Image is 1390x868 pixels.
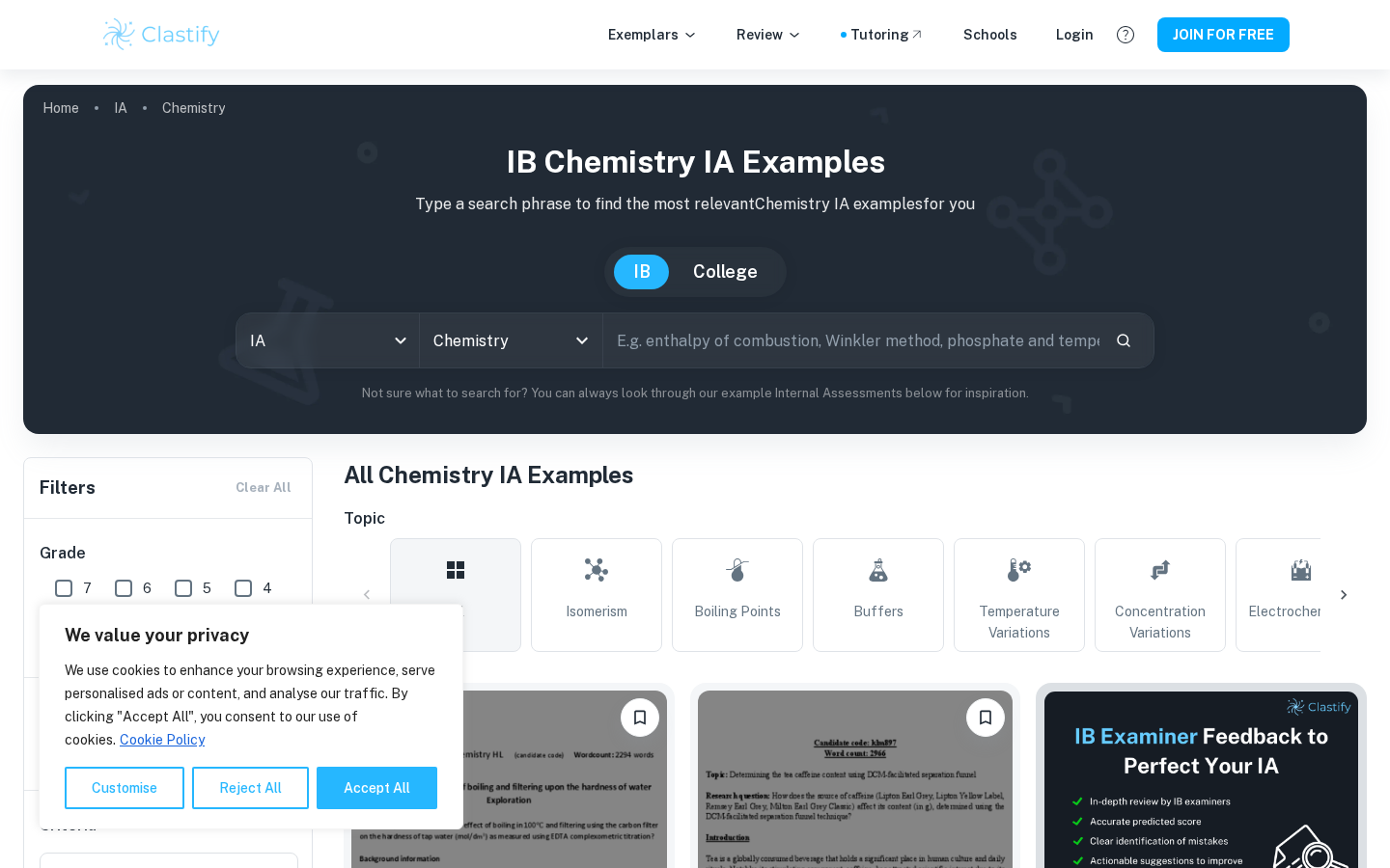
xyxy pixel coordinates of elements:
[39,193,1351,216] p: Type a search phrase to find the most relevant Chemistry IA examples for you
[83,578,92,599] span: 7
[694,601,781,622] span: Boiling Points
[23,85,1367,434] img: profile cover
[65,624,437,647] p: We value your privacy
[963,24,1017,45] a: Schools
[65,767,184,809] button: Customise
[737,24,802,45] p: Review
[42,95,79,122] a: Home
[39,604,463,829] div: We value your privacy
[65,659,437,751] p: We use cookies to enhance your browsing experience, serve personalised ads or content, and analys...
[853,601,903,622] span: Buffers
[317,767,437,809] button: Accept All
[162,97,225,119] p: Chemistry
[203,578,211,599] span: 5
[192,767,309,809] button: Reject All
[100,15,223,54] img: Clastify logo
[1103,601,1217,643] span: Concentration Variations
[566,601,627,622] span: Isomerism
[1157,17,1290,52] button: JOIN FOR FREE
[39,384,1351,403] p: Not sure what to search for? You can always look through our example Internal Assessments below f...
[962,601,1076,643] span: Temperature Variations
[143,578,152,599] span: 6
[614,255,670,289] button: IB
[40,542,298,565] h6: Grade
[621,698,659,737] button: Please log in to bookmark exemplars
[674,255,777,289] button: College
[966,698,1005,737] button: Please log in to bookmark exemplars
[40,475,96,502] h6: Filters
[603,313,1099,367] input: E.g. enthalpy of combustion, Winkler method, phosphate and temperature...
[850,24,925,45] a: Tutoring
[569,327,596,354] button: Open
[236,313,419,367] div: IA
[1248,601,1355,622] span: Electrochemistry
[39,139,1351,185] h1: IB Chemistry IA examples
[263,578,272,599] span: 4
[447,601,464,622] span: All
[344,507,1367,530] h6: Topic
[608,24,698,45] p: Exemplars
[119,731,206,748] a: Cookie Policy
[1109,18,1142,51] button: Help and Feedback
[1056,24,1094,45] a: Login
[114,95,127,122] a: IA
[1107,324,1140,357] button: Search
[344,457,1367,492] h1: All Chemistry IA Examples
